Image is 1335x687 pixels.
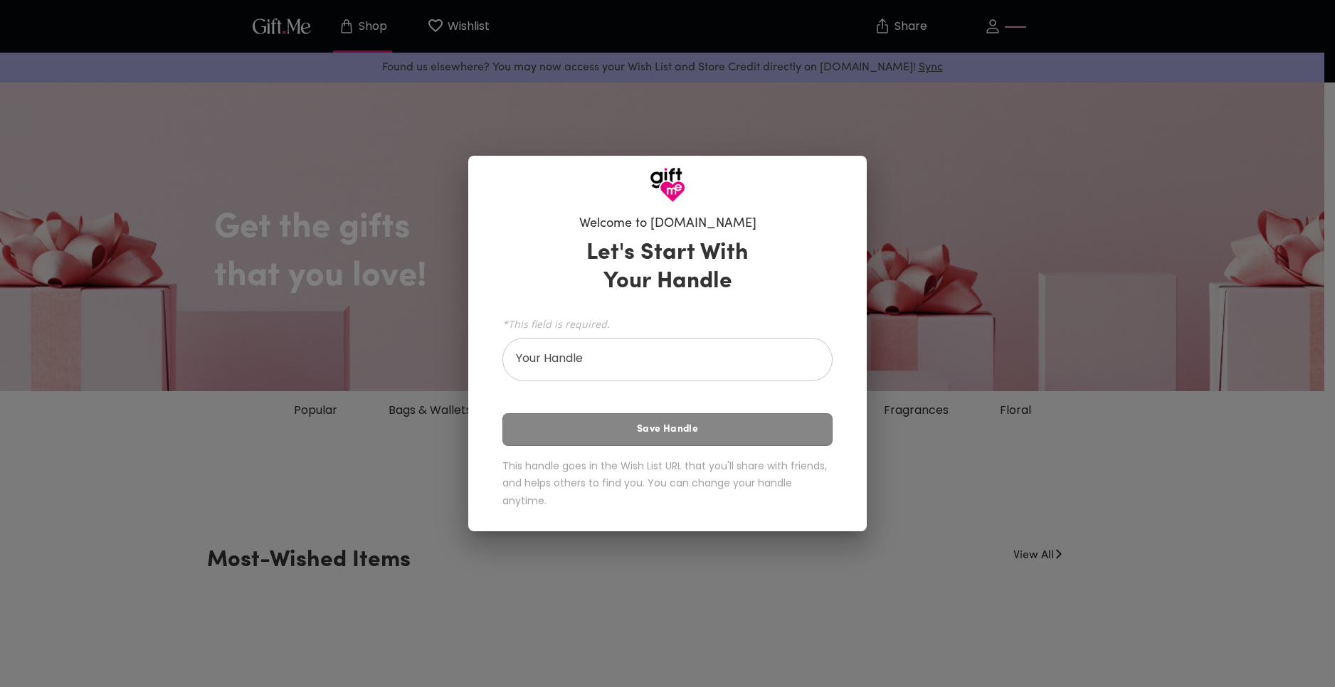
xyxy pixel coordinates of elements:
h3: Let's Start With Your Handle [569,239,766,296]
input: Your Handle [502,341,817,381]
h6: This handle goes in the Wish List URL that you'll share with friends, and helps others to find yo... [502,457,833,510]
span: *This field is required. [502,317,833,331]
h6: Welcome to [DOMAIN_NAME] [579,215,756,233]
img: GiftMe Logo [650,167,685,203]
